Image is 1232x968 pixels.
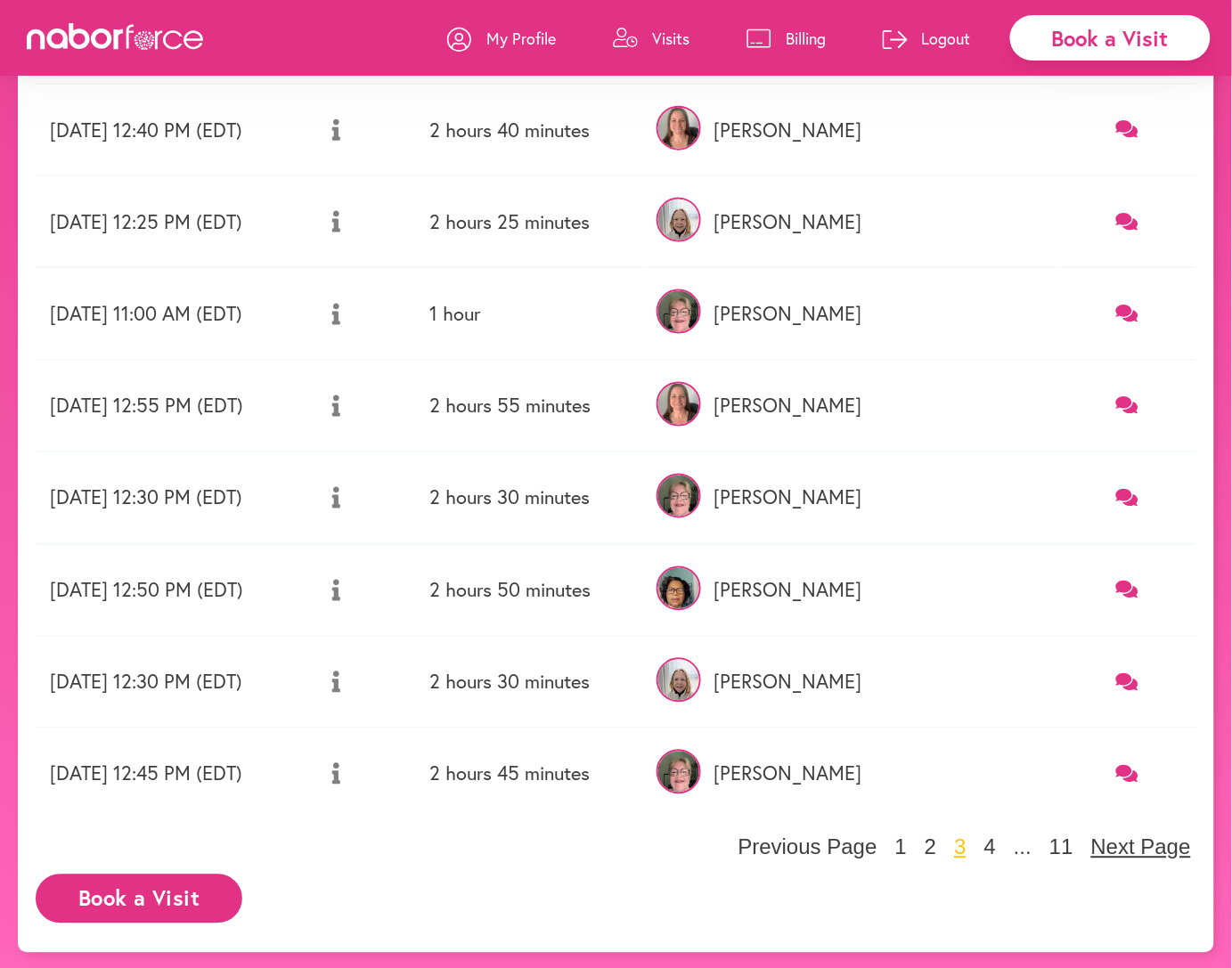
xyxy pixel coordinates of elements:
td: [DATE] 12:55 PM (EDT) [36,360,304,451]
img: YbBn7rTTViwzWuaDH323 [657,289,701,334]
img: xl1XQQG9RiyRcsUQsj6u [657,106,701,150]
td: 2 hours 30 minutes [415,636,645,728]
td: [DATE] 12:45 PM (EDT) [36,728,304,820]
p: Visits [652,28,689,49]
td: [DATE] 11:00 AM (EDT) [36,268,304,360]
img: tyR2KG1vRfaTp6uPQtc5 [657,566,701,611]
td: 2 hours 45 minutes [415,728,645,820]
button: Book a Visit [36,874,242,923]
a: My Profile [447,12,556,65]
button: 11 [1044,834,1079,861]
td: [DATE] 12:40 PM (EDT) [36,84,304,175]
p: Billing [786,28,826,49]
button: 4 [979,834,1001,861]
td: 2 hours 50 minutes [415,544,645,636]
button: Previous Page [733,834,883,861]
a: Visits [613,12,689,65]
td: 2 hours 25 minutes [415,175,645,267]
td: [DATE] 12:30 PM (EDT) [36,452,304,544]
p: [PERSON_NAME] [659,762,1045,785]
img: xl1XQQG9RiyRcsUQsj6u [657,382,701,427]
a: Billing [747,12,826,65]
button: ... [1008,834,1037,861]
p: [PERSON_NAME] [659,486,1045,509]
img: XTNvWgkGRzas5KozkHkA [657,198,701,242]
td: 2 hours 30 minutes [415,452,645,544]
td: 1 hour [415,268,645,360]
td: [DATE] 12:30 PM (EDT) [36,636,304,728]
a: Logout [883,12,971,65]
td: [DATE] 12:50 PM (EDT) [36,544,304,636]
button: 3 [949,834,971,861]
div: Book a Visit [1010,15,1211,61]
p: [PERSON_NAME] [659,210,1045,233]
a: Book a Visit [36,888,242,905]
td: [DATE] 12:25 PM (EDT) [36,175,304,267]
p: Logout [922,28,971,49]
img: YbBn7rTTViwzWuaDH323 [657,474,701,518]
p: [PERSON_NAME] [659,579,1045,602]
button: 2 [919,834,942,861]
p: My Profile [486,28,556,49]
td: 2 hours 40 minutes [415,84,645,175]
p: [PERSON_NAME] [659,118,1045,142]
p: [PERSON_NAME] [659,302,1045,325]
td: 2 hours 55 minutes [415,360,645,451]
img: XTNvWgkGRzas5KozkHkA [657,658,701,703]
p: [PERSON_NAME] [659,395,1045,418]
img: YbBn7rTTViwzWuaDH323 [657,750,701,794]
p: [PERSON_NAME] [659,671,1045,694]
button: Next Page [1086,834,1196,861]
button: 1 [890,834,912,861]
